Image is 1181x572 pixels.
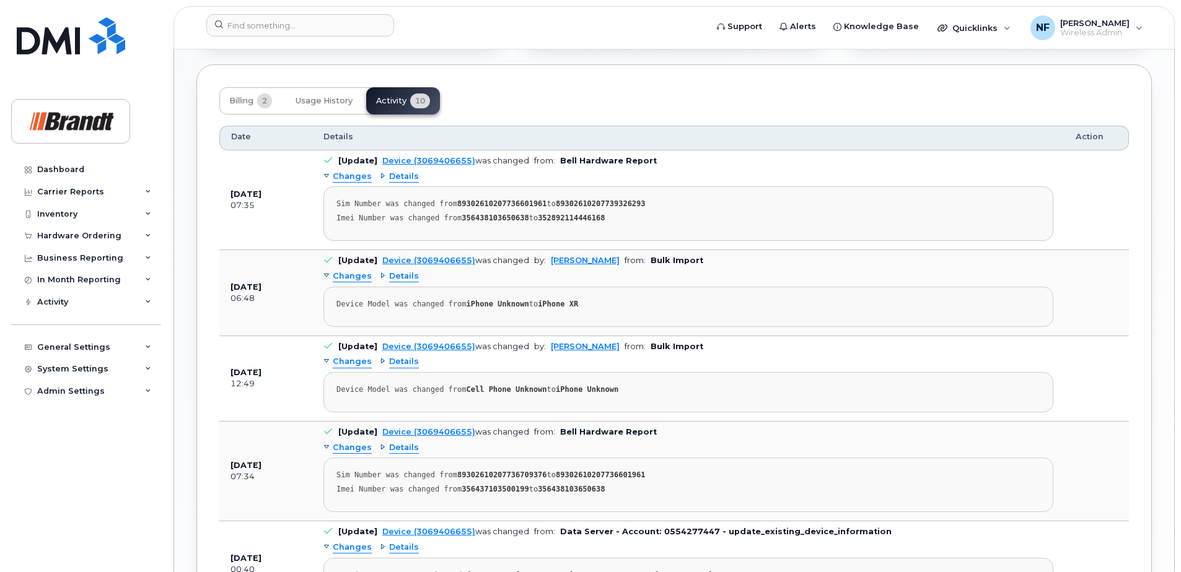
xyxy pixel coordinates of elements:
[336,300,1040,309] div: Device Model was changed from to
[333,442,372,454] span: Changes
[231,131,251,142] span: Date
[551,256,620,265] a: [PERSON_NAME]
[230,471,301,482] div: 07:34
[929,15,1019,40] div: Quicklinks
[206,14,394,37] input: Find something...
[1060,28,1130,38] span: Wireless Admin
[556,199,646,208] strong: 89302610207739326293
[556,470,646,479] strong: 89302610207736601961
[952,23,998,33] span: Quicklinks
[560,527,892,536] b: Data Server - Account: 0554277447 - update_existing_device_information
[651,256,703,265] b: Bulk Import
[382,527,475,536] a: Device (3069406655)
[296,96,353,106] span: Usage History
[336,199,1040,209] div: Sim Number was changed from to
[382,427,475,436] a: Device (3069406655)
[389,271,419,282] span: Details
[382,156,529,165] div: was changed
[382,156,475,165] a: Device (3069406655)
[323,131,353,142] span: Details
[382,342,475,351] a: Device (3069406655)
[336,485,1040,494] div: Imei Number was changed from to
[230,378,301,389] div: 12:49
[538,300,578,308] strong: iPhone XR
[625,256,646,265] span: from:
[338,527,377,536] b: [Update]
[230,293,301,304] div: 06:48
[534,427,555,436] span: from:
[1065,126,1129,150] th: Action
[389,442,419,454] span: Details
[229,96,253,106] span: Billing
[457,199,547,208] strong: 89302610207736601961
[382,527,529,536] div: was changed
[257,93,272,108] span: 2
[230,368,261,377] b: [DATE]
[389,171,419,183] span: Details
[382,256,475,265] a: Device (3069406655)
[389,356,419,368] span: Details
[382,256,529,265] div: was changed
[790,20,816,33] span: Alerts
[534,527,555,536] span: from:
[625,342,646,351] span: from:
[534,256,546,265] span: by:
[230,200,301,211] div: 07:35
[338,256,377,265] b: [Update]
[462,214,529,222] strong: 356438103650638
[230,553,261,563] b: [DATE]
[462,485,529,493] strong: 356437103500199
[336,214,1040,223] div: Imei Number was changed from to
[336,385,1040,394] div: Device Model was changed from to
[230,461,261,470] b: [DATE]
[333,271,372,282] span: Changes
[551,342,620,351] a: [PERSON_NAME]
[1036,20,1050,35] span: NF
[1022,15,1151,40] div: Noah Fouillard
[560,156,657,165] b: Bell Hardware Report
[333,356,372,368] span: Changes
[230,189,261,199] b: [DATE]
[538,214,605,222] strong: 352892114446168
[560,427,657,436] b: Bell Hardware Report
[534,156,555,165] span: from:
[534,342,546,351] span: by:
[230,282,261,292] b: [DATE]
[538,485,605,493] strong: 356438103650638
[338,342,377,351] b: [Update]
[338,156,377,165] b: [Update]
[556,385,618,394] strong: iPhone Unknown
[457,470,547,479] strong: 89302610207736709376
[844,20,919,33] span: Knowledge Base
[382,427,529,436] div: was changed
[771,14,825,39] a: Alerts
[333,542,372,553] span: Changes
[1060,18,1130,28] span: [PERSON_NAME]
[333,171,372,183] span: Changes
[467,385,547,394] strong: Cell Phone Unknown
[338,427,377,436] b: [Update]
[467,300,529,308] strong: iPhone Unknown
[825,14,928,39] a: Knowledge Base
[389,542,419,553] span: Details
[727,20,762,33] span: Support
[382,342,529,351] div: was changed
[336,470,1040,480] div: Sim Number was changed from to
[651,342,703,351] b: Bulk Import
[708,14,771,39] a: Support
